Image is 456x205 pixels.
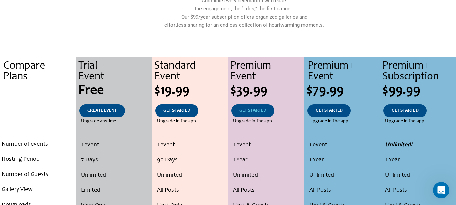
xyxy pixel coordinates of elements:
[385,183,454,198] li: All Posts
[157,183,226,198] li: All Posts
[230,61,304,82] div: Premium Event
[309,117,348,125] span: Upgrade in the app
[78,84,152,98] div: Free
[307,61,380,82] div: Premium+ Event
[233,168,302,183] li: Unlimited
[29,104,47,117] a: .
[79,104,125,117] a: CREATE EVENT
[3,61,76,82] div: Compare Plans
[2,167,74,182] li: Number of Guests
[163,108,190,113] span: GET STARTED
[309,153,378,168] li: 1 Year
[87,108,117,113] span: CREATE EVENT
[309,168,378,183] li: Unlimited
[81,183,150,198] li: Limited
[385,142,412,148] strong: Unlimited!
[233,153,302,168] li: 1 Year
[81,168,150,183] li: Unlimited
[37,119,39,124] span: .
[233,117,272,125] span: Upgrade in the app
[154,61,228,82] div: Standard Event
[382,84,456,98] div: $99.99
[316,108,343,113] span: GET STARTED
[307,104,351,117] a: GET STARTED
[309,137,378,153] li: 1 event
[2,182,74,198] li: Gallery View
[239,108,266,113] span: GET STARTED
[36,84,40,98] span: .
[385,168,454,183] li: Unlimited
[306,84,380,98] div: $79.99
[233,183,302,198] li: All Posts
[157,117,196,125] span: Upgrade in the app
[2,152,74,167] li: Hosting Period
[385,153,454,168] li: 1 Year
[157,137,226,153] li: 1 event
[231,104,274,117] a: GET STARTED
[382,61,456,82] div: Premium+ Subscription
[81,137,150,153] li: 1 event
[2,137,74,152] li: Number of events
[383,104,427,117] a: GET STARTED
[154,84,228,98] div: $19.99
[157,168,226,183] li: Unlimited
[230,84,304,98] div: $39.99
[155,104,198,117] a: GET STARTED
[233,137,302,153] li: 1 event
[309,183,378,198] li: All Posts
[81,117,116,125] span: Upgrade anytime
[392,108,419,113] span: GET STARTED
[78,61,152,82] div: Trial Event
[37,108,39,113] span: .
[385,117,424,125] span: Upgrade in the app
[157,153,226,168] li: 90 Days
[81,153,150,168] li: 7 Days
[433,182,449,198] iframe: Intercom live chat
